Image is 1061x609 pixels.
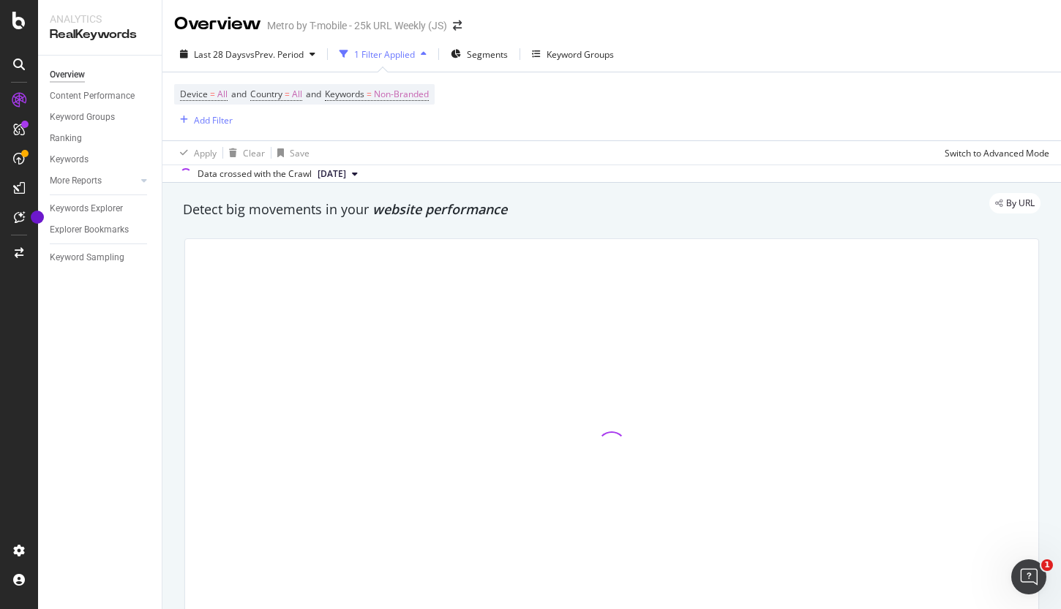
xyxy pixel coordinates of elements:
span: and [306,88,321,100]
div: Ranking [50,131,82,146]
span: Segments [467,48,508,61]
button: Switch to Advanced Mode [939,141,1049,164]
div: 1 Filter Applied [354,48,415,61]
button: Add Filter [174,111,233,129]
button: Clear [223,141,265,164]
div: Switch to Advanced Mode [945,147,1049,159]
button: 1 Filter Applied [334,42,432,66]
button: [DATE] [312,165,364,183]
span: and [231,88,247,100]
a: Keyword Sampling [50,250,151,265]
div: Metro by T-mobile - 25k URL Weekly (JS) [267,18,447,33]
span: Last 28 Days [194,48,246,61]
button: Save [271,141,310,164]
span: All [292,84,302,105]
div: Overview [174,12,261,37]
span: All [217,84,228,105]
a: Overview [50,67,151,83]
span: = [210,88,215,100]
a: Explorer Bookmarks [50,222,151,238]
span: Country [250,88,282,100]
div: Keyword Sampling [50,250,124,265]
a: Ranking [50,131,151,146]
span: Device [180,88,208,100]
a: Keywords [50,152,151,167]
div: Analytics [50,12,150,26]
div: Keyword Groups [547,48,614,61]
iframe: Intercom live chat [1011,559,1046,594]
div: Apply [194,147,217,159]
button: Apply [174,141,217,164]
div: Tooltip anchor [31,211,44,224]
div: Keywords [50,152,89,167]
div: More Reports [50,173,102,189]
span: By URL [1006,199,1035,208]
button: Last 28 DaysvsPrev. Period [174,42,321,66]
button: Segments [445,42,514,66]
span: 1 [1041,559,1053,571]
div: Data crossed with the Crawl [198,167,312,181]
div: arrow-right-arrow-left [453,20,462,31]
div: Overview [50,67,85,83]
a: Keywords Explorer [50,201,151,216]
div: Content Performance [50,88,135,104]
a: Keyword Groups [50,110,151,125]
div: RealKeywords [50,26,150,43]
a: More Reports [50,173,137,189]
span: Non-Branded [374,84,429,105]
span: Keywords [325,88,364,100]
div: Add Filter [194,114,233,126]
div: Save [290,147,310,159]
button: Keyword Groups [526,42,620,66]
div: Keyword Groups [50,110,115,125]
span: 2025 Aug. 8th [318,167,346,181]
a: Content Performance [50,88,151,104]
div: Explorer Bookmarks [50,222,129,238]
div: Clear [243,147,265,159]
div: Keywords Explorer [50,201,123,216]
span: vs Prev. Period [246,48,304,61]
div: legacy label [989,193,1041,213]
span: = [285,88,290,100]
span: = [367,88,372,100]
